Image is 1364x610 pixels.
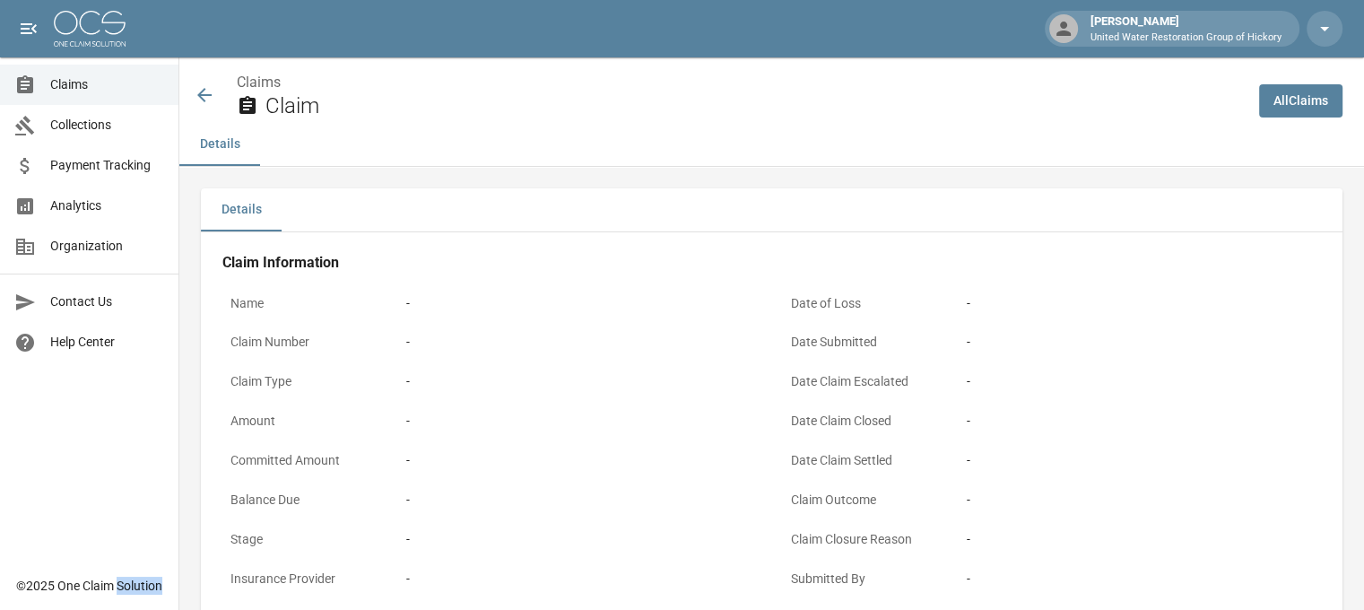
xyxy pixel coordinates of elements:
p: Submitted By [783,562,944,597]
p: United Water Restoration Group of Hickory [1090,30,1281,46]
p: Claim Type [222,364,384,399]
div: - [967,294,1314,313]
p: Date Claim Closed [783,404,944,439]
span: Organization [50,237,164,256]
div: - [406,333,753,352]
p: Committed Amount [222,443,384,478]
div: - [406,412,753,431]
div: - [406,570,753,588]
span: Analytics [50,196,164,215]
span: Payment Tracking [50,156,164,175]
p: Date Submitted [783,325,944,360]
p: Claim Number [222,325,384,360]
span: Collections [50,116,164,135]
p: Name [222,286,384,321]
div: - [967,372,1314,391]
div: © 2025 One Claim Solution [16,577,162,595]
div: - [406,372,753,391]
p: Stage [222,522,384,557]
div: - [406,451,753,470]
div: - [406,294,753,313]
p: Date Claim Escalated [783,364,944,399]
nav: breadcrumb [237,72,1245,93]
div: - [967,570,1314,588]
div: - [967,333,1314,352]
p: Claim Outcome [783,483,944,518]
span: Contact Us [50,292,164,311]
h2: Claim [265,93,1245,119]
span: Claims [50,75,164,94]
button: open drawer [11,11,47,47]
a: Claims [237,74,281,91]
p: Insurance Provider [222,562,384,597]
button: Details [201,188,282,231]
div: - [967,491,1314,510]
p: Amount [222,404,384,439]
button: Details [179,123,260,166]
p: Balance Due [222,483,384,518]
div: - [967,530,1314,549]
div: - [967,451,1314,470]
p: Claim Closure Reason [783,522,944,557]
p: Date of Loss [783,286,944,321]
h4: Claim Information [222,254,1321,272]
span: Help Center [50,333,164,352]
div: - [967,412,1314,431]
div: - [406,491,753,510]
a: AllClaims [1259,84,1342,118]
div: anchor tabs [179,123,1364,166]
div: details tabs [201,188,1342,231]
div: [PERSON_NAME] [1083,13,1289,45]
div: - [406,530,753,549]
img: ocs-logo-white-transparent.png [54,11,126,47]
p: Date Claim Settled [783,443,944,478]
